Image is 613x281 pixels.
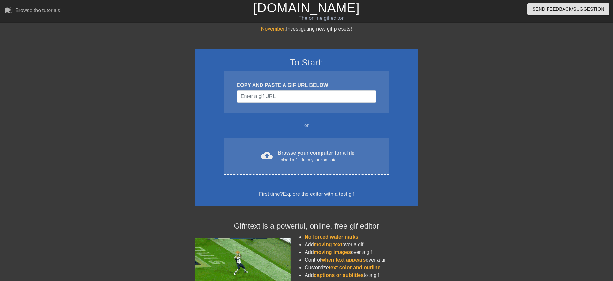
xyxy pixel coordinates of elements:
[237,81,376,89] div: COPY AND PASTE A GIF URL BELOW
[195,222,418,231] h4: Gifntext is a powerful, online, free gif editor
[261,150,273,161] span: cloud_upload
[314,249,351,255] span: moving images
[321,257,366,262] span: when text appears
[195,238,291,281] img: football_small.gif
[15,8,62,13] div: Browse the tutorials!
[211,122,402,129] div: or
[305,271,418,279] li: Add to a gif
[305,234,358,239] span: No forced watermarks
[195,25,418,33] div: Investigating new gif presets!
[329,265,381,270] span: text color and outline
[5,6,13,14] span: menu_book
[314,242,343,247] span: moving text
[208,14,435,22] div: The online gif editor
[203,57,410,68] h3: To Start:
[305,248,418,256] li: Add over a gif
[305,241,418,248] li: Add over a gif
[5,6,62,16] a: Browse the tutorials!
[261,26,286,32] span: November:
[305,264,418,271] li: Customize
[305,256,418,264] li: Control over a gif
[278,149,355,163] div: Browse your computer for a file
[533,5,604,13] span: Send Feedback/Suggestion
[283,191,354,197] a: Explore the editor with a test gif
[253,1,359,15] a: [DOMAIN_NAME]
[527,3,609,15] button: Send Feedback/Suggestion
[203,190,410,198] div: First time?
[237,90,376,103] input: Username
[278,157,355,163] div: Upload a file from your computer
[314,272,364,278] span: captions or subtitles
